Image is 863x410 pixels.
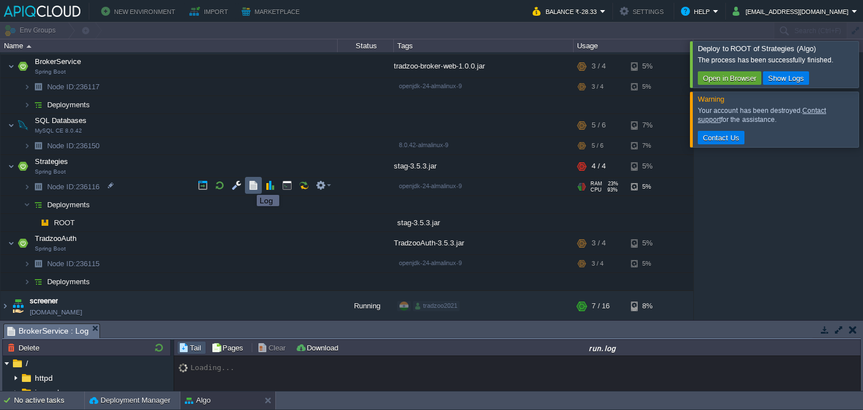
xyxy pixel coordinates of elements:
img: AMDAwAAAACH5BAEAAAAALAAAAAABAAEAAAICRAEAOw== [30,178,46,195]
a: SQL DatabasesMySQL CE 8.0.42 [34,116,88,125]
div: 5% [631,155,667,177]
div: 7% [631,114,667,136]
a: TradzooAuthSpring Boot [34,234,78,243]
img: AMDAwAAAACH5BAEAAAAALAAAAAABAAEAAAICRAEAOw== [24,196,30,213]
a: screener [30,295,58,307]
button: Settings [620,4,667,18]
img: AMDAwAAAACH5BAEAAAAALAAAAAABAAEAAAICRAEAOw== [24,178,30,195]
img: AMDAwAAAACH5BAEAAAAALAAAAAABAAEAAAICRAEAOw== [15,232,31,254]
img: AMDAwAAAACH5BAEAAAAALAAAAAABAAEAAAICRAEAOw== [30,96,46,113]
span: BrokerService [34,57,83,66]
img: AMDAwAAAACH5BAEAAAAALAAAAAABAAEAAAICRAEAOw== [24,137,30,154]
span: 236115 [46,259,101,268]
button: Clear [257,343,289,353]
div: 3 / 4 [592,255,603,272]
div: 5% [631,232,667,254]
img: AMDAwAAAACH5BAEAAAAALAAAAAABAAEAAAICRAEAOw== [30,196,46,213]
div: tradzoo2021 [413,301,460,311]
img: AMDAwAAAACH5BAEAAAAALAAAAAABAAEAAAICRAEAOw== [24,273,30,290]
button: Deployment Manager [89,395,170,406]
a: httpd [33,373,54,383]
img: AMDAwAAAACH5BAEAAAAALAAAAAABAAEAAAICRAEAOw== [24,78,30,95]
span: 236117 [46,82,101,92]
button: Pages [211,343,247,353]
button: Import [189,4,231,18]
img: AMDAwAAAACH5BAEAAAAALAAAAAABAAEAAAICRAEAOw== [30,273,46,290]
span: Warning [698,95,724,103]
a: Node ID:236117 [46,82,101,92]
img: AMDAwAAAACH5BAEAAAAALAAAAAABAAEAAAICRAEAOw== [15,155,31,177]
span: RAM [591,181,602,186]
img: AMDAwAAAACH5BAEAAAAALAAAAAABAAEAAAICRAEAOw== [30,78,46,95]
span: Spring Boot [35,168,66,175]
img: APIQCloud [4,6,80,17]
button: Show Logs [765,73,807,83]
div: 5 / 6 [592,114,606,136]
span: CPU [591,187,602,193]
div: stag-3.5.3.jar [394,155,574,177]
button: Tail [179,343,205,353]
img: AMDAwAAAACH5BAEAAAAALAAAAAABAAEAAAICRAEAOw== [8,155,15,177]
span: openjdk-24-almalinux-9 [399,183,462,189]
div: Usage [574,39,693,52]
span: Node ID: [47,83,76,91]
div: Tags [394,39,573,52]
img: AMDAwAAAACH5BAEAAAAALAAAAAABAAEAAAICRAEAOw== [179,363,190,372]
div: Running [338,291,394,321]
img: AMDAwAAAACH5BAEAAAAALAAAAAABAAEAAAICRAEAOw== [15,114,31,136]
div: TradzooAuth-3.5.3.jar [394,232,574,254]
span: 8.0.42-almalinux-9 [399,142,448,148]
div: Your account has been destroyed. for the assistance. [698,106,856,124]
button: Algo [185,395,211,406]
img: AMDAwAAAACH5BAEAAAAALAAAAAABAAEAAAICRAEAOw== [30,214,37,231]
span: openjdk-24-almalinux-9 [399,259,462,266]
button: Marketplace [242,4,303,18]
div: 3 / 4 [592,232,606,254]
span: BrokerService : Log [7,324,89,338]
button: Help [681,4,713,18]
span: Node ID: [47,259,76,268]
img: AMDAwAAAACH5BAEAAAAALAAAAAABAAEAAAICRAEAOw== [8,232,15,254]
a: Node ID:236150 [46,141,101,151]
div: 7 / 16 [592,291,610,321]
div: 5% [631,255,667,272]
button: Download [296,343,342,353]
div: Name [1,39,337,52]
div: Loading... [190,363,234,372]
a: Deployments [46,200,92,209]
button: Balance ₹-28.33 [533,4,600,18]
span: Node ID: [47,142,76,150]
span: 23% [607,181,618,186]
div: Log [260,196,276,205]
div: 5% [631,178,667,195]
span: 93% [606,187,617,193]
div: 7% [631,137,667,154]
span: Node ID: [47,183,76,191]
span: SQL Databases [34,116,88,125]
div: 8% [631,291,667,321]
span: / [24,358,30,368]
span: journal [33,388,61,398]
div: 4 / 4 [592,155,606,177]
a: ROOT [53,218,76,227]
img: AMDAwAAAACH5BAEAAAAALAAAAAABAAEAAAICRAEAOw== [24,255,30,272]
span: TradzooAuth [34,234,78,243]
button: [EMAIL_ADDRESS][DOMAIN_NAME] [733,4,852,18]
div: run.log [346,343,859,353]
span: 236150 [46,141,101,151]
div: No active tasks [14,391,84,409]
button: Open in Browser [700,73,760,83]
div: Status [338,39,393,52]
span: Spring Boot [35,245,66,252]
span: Strategies [34,157,70,166]
span: 236116 [46,182,101,192]
div: The process has been successfully finished. [698,56,856,65]
img: AMDAwAAAACH5BAEAAAAALAAAAAABAAEAAAICRAEAOw== [30,137,46,154]
a: Deployments [46,277,92,286]
img: AMDAwAAAACH5BAEAAAAALAAAAAABAAEAAAICRAEAOw== [10,291,26,321]
span: Spring Boot [35,69,66,75]
a: Node ID:236116 [46,182,101,192]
